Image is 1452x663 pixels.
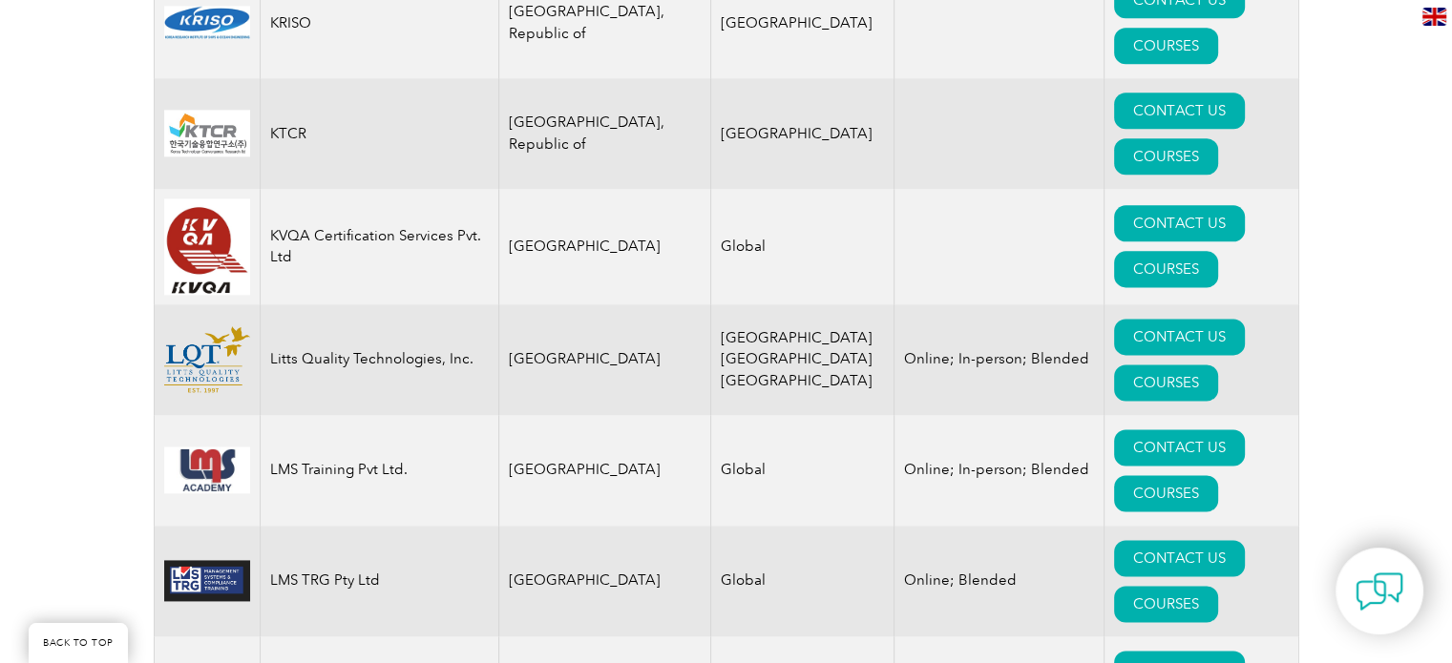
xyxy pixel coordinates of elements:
[894,304,1105,415] td: Online; In-person; Blended
[1114,540,1245,576] a: CONTACT US
[1114,429,1245,466] a: CONTACT US
[1114,251,1218,287] a: COURSES
[1114,205,1245,241] a: CONTACT US
[164,560,250,601] img: c485e4a1-833a-eb11-a813-0022481469da-logo.jpg
[894,526,1105,636] td: Online; Blended
[498,189,711,304] td: [GEOGRAPHIC_DATA]
[260,189,498,304] td: KVQA Certification Services Pvt. Ltd
[711,189,894,304] td: Global
[164,110,250,156] img: 8fb97be4-9e14-ea11-a811-000d3a79722d-logo.jpg
[1114,28,1218,64] a: COURSES
[164,446,250,493] img: 92573bc8-4c6f-eb11-a812-002248153038-logo.jpg
[164,198,250,295] img: 6330b304-576f-eb11-a812-00224815377e-logo.png
[498,415,711,526] td: [GEOGRAPHIC_DATA]
[1114,319,1245,355] a: CONTACT US
[1356,568,1403,615] img: contact-chat.png
[711,526,894,636] td: Global
[1114,364,1218,401] a: COURSES
[1114,586,1218,622] a: COURSES
[260,526,498,636] td: LMS TRG Pty Ltd
[164,326,250,392] img: d1e0a710-0d05-ea11-a811-000d3a79724a-logo.png
[260,304,498,415] td: Litts Quality Technologies, Inc.
[498,304,711,415] td: [GEOGRAPHIC_DATA]
[1114,475,1218,511] a: COURSES
[1114,138,1218,175] a: COURSES
[29,623,128,663] a: BACK TO TOP
[260,78,498,189] td: KTCR
[894,415,1105,526] td: Online; In-person; Blended
[711,78,894,189] td: [GEOGRAPHIC_DATA]
[711,415,894,526] td: Global
[498,78,711,189] td: [GEOGRAPHIC_DATA], Republic of
[1114,93,1245,129] a: CONTACT US
[711,304,894,415] td: [GEOGRAPHIC_DATA] [GEOGRAPHIC_DATA] [GEOGRAPHIC_DATA]
[1422,8,1446,26] img: en
[260,415,498,526] td: LMS Training Pvt Ltd.
[498,526,711,636] td: [GEOGRAPHIC_DATA]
